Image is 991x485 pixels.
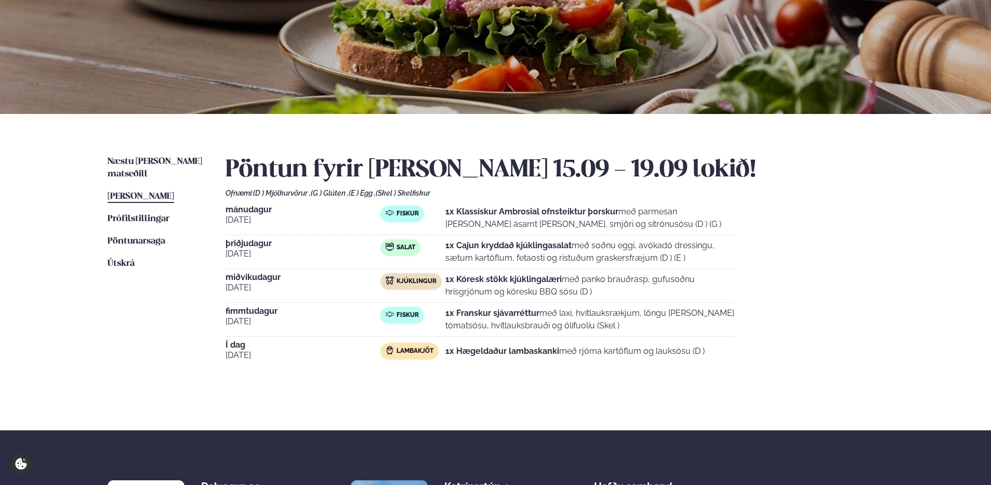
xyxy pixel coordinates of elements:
span: Prófílstillingar [108,214,169,223]
span: [DATE] [226,349,380,362]
span: Kjúklingur [397,277,437,286]
span: Lambakjöt [397,347,433,355]
span: þriðjudagur [226,239,380,248]
strong: 1x Hægeldaður lambaskanki [445,346,559,356]
span: [DATE] [226,282,380,294]
p: með laxi, hvítlauksrækjum, löngu [PERSON_NAME] tómatsósu, hvítlauksbrauði og ólífuolíu (Skel ) [445,307,735,332]
p: með panko brauðrasp, gufusoðnu hrísgrjónum og kóresku BBQ sósu (D ) [445,273,735,298]
img: Lamb.svg [386,346,394,354]
span: Fiskur [397,210,419,218]
strong: 1x Klassískur Ambrosial ofnsteiktur þorskur [445,207,618,216]
a: [PERSON_NAME] [108,190,174,203]
img: chicken.svg [386,276,394,285]
span: Pöntunarsaga [108,237,165,246]
span: Næstu [PERSON_NAME] matseðill [108,157,202,178]
span: (Skel ) Skelfiskur [376,189,430,197]
span: (E ) Egg , [349,189,376,197]
p: með rjóma kartöflum og lauksósu (D ) [445,345,705,358]
span: Í dag [226,341,380,349]
img: fish.svg [386,209,394,217]
img: salad.svg [386,242,394,251]
a: Cookie settings [10,453,32,475]
span: (D ) Mjólkurvörur , [253,189,311,197]
img: fish.svg [386,310,394,318]
a: Pöntunarsaga [108,235,165,248]
span: Salat [397,244,415,252]
span: miðvikudagur [226,273,380,282]
strong: 1x Cajun kryddað kjúklingasalat [445,240,572,250]
span: [DATE] [226,315,380,328]
span: [DATE] [226,214,380,226]
p: með soðnu eggi, avókadó dressingu, sætum kartöflum, fetaosti og ristuðum graskersfræjum (D ) (E ) [445,239,735,264]
span: Fiskur [397,311,419,320]
span: fimmtudagur [226,307,380,315]
a: Útskrá [108,258,135,270]
div: Ofnæmi: [226,189,883,197]
h2: Pöntun fyrir [PERSON_NAME] 15.09 - 19.09 lokið! [226,156,883,185]
span: mánudagur [226,206,380,214]
span: (G ) Glúten , [311,189,349,197]
strong: 1x Kóresk stökk kjúklingalæri [445,274,562,284]
span: [DATE] [226,248,380,260]
a: Prófílstillingar [108,213,169,225]
p: með parmesan [PERSON_NAME] ásamt [PERSON_NAME], smjöri og sítrónusósu (D ) (G ) [445,206,735,231]
strong: 1x Franskur sjávarréttur [445,308,539,318]
a: Næstu [PERSON_NAME] matseðill [108,156,205,181]
span: Útskrá [108,259,135,268]
span: [PERSON_NAME] [108,192,174,201]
